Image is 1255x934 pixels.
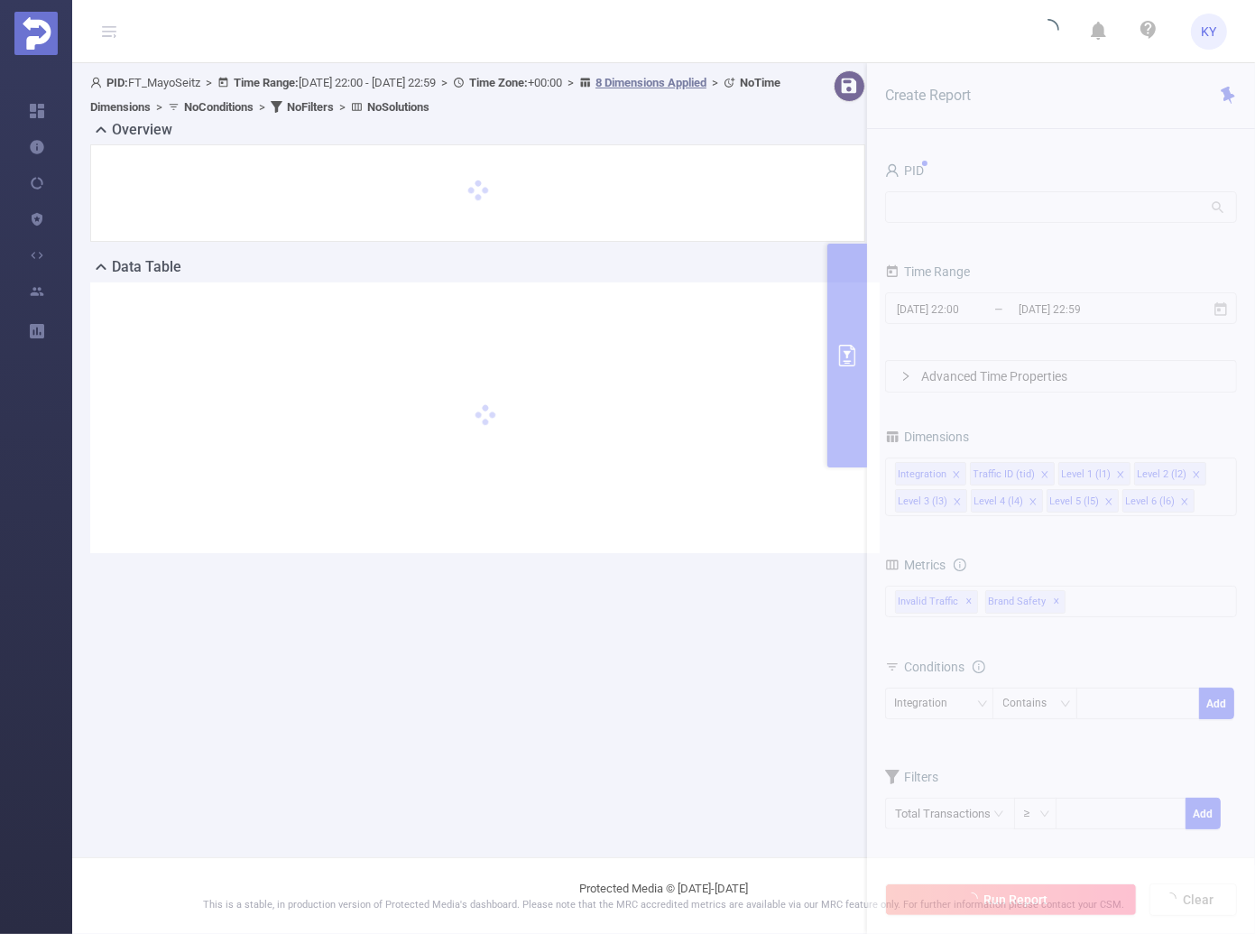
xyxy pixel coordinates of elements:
span: > [200,76,217,89]
b: No Conditions [184,100,254,114]
footer: Protected Media © [DATE]-[DATE] [72,857,1255,934]
span: > [254,100,271,114]
b: PID: [106,76,128,89]
u: 8 Dimensions Applied [595,76,706,89]
h2: Data Table [112,256,181,278]
img: Protected Media [14,12,58,55]
b: Time Range: [234,76,299,89]
h2: Overview [112,119,172,141]
span: > [706,76,724,89]
span: > [334,100,351,114]
b: No Filters [287,100,334,114]
span: KY [1202,14,1217,50]
b: Time Zone: [469,76,528,89]
i: icon: user [90,77,106,88]
span: > [151,100,168,114]
span: > [436,76,453,89]
p: This is a stable, in production version of Protected Media's dashboard. Please note that the MRC ... [117,898,1210,913]
i: icon: loading [1038,19,1059,44]
span: > [562,76,579,89]
b: No Solutions [367,100,429,114]
span: FT_MayoSeitz [DATE] 22:00 - [DATE] 22:59 +00:00 [90,76,780,114]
